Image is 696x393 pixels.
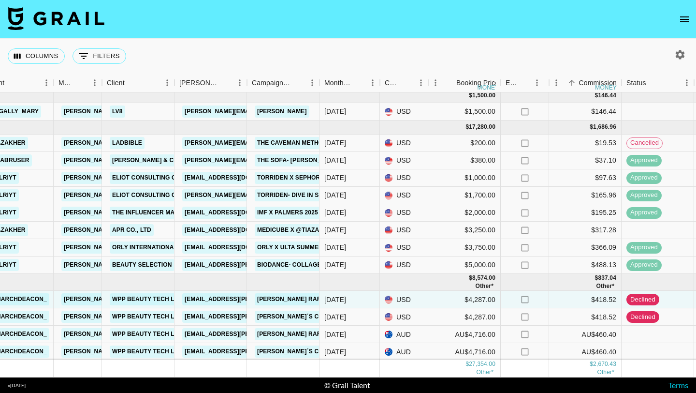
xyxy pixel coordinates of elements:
[182,172,290,184] a: [EMAIL_ADDRESS][DOMAIN_NAME]
[465,123,469,131] div: $
[626,191,662,200] span: approved
[519,76,533,90] button: Sort
[61,259,269,271] a: [PERSON_NAME][EMAIL_ADDRESS][PERSON_NAME][DOMAIN_NAME]
[469,274,472,282] div: $
[668,380,688,390] a: Terms
[324,173,346,182] div: Jul '25
[428,257,501,274] div: $5,000.00
[627,138,662,148] span: cancelled
[626,74,646,92] div: Status
[4,76,18,90] button: Sort
[626,313,659,322] span: declined
[324,242,346,252] div: Jul '25
[8,382,26,389] div: v [DATE]
[110,172,209,184] a: Eliot Consulting Group LLC
[182,224,290,236] a: [EMAIL_ADDRESS][DOMAIN_NAME]
[61,154,269,166] a: [PERSON_NAME][EMAIL_ADDRESS][PERSON_NAME][DOMAIN_NAME]
[593,361,616,369] div: 2,670.43
[549,152,622,169] div: $37.10
[319,74,380,92] div: Month Due
[456,74,499,92] div: Booking Price
[428,222,501,239] div: $3,250.00
[324,74,352,92] div: Month Due
[476,369,493,376] span: AU$ 9,432.00
[61,293,269,305] a: [PERSON_NAME][EMAIL_ADDRESS][PERSON_NAME][DOMAIN_NAME]
[428,152,501,169] div: $380.00
[549,291,622,308] div: $418.52
[324,347,346,357] div: Aug '25
[74,76,87,90] button: Sort
[324,106,346,116] div: Jun '25
[380,103,428,121] div: USD
[380,204,428,222] div: USD
[61,328,269,340] a: [PERSON_NAME][EMAIL_ADDRESS][PERSON_NAME][DOMAIN_NAME]
[549,257,622,274] div: $488.13
[380,222,428,239] div: USD
[472,274,495,282] div: 8,574.00
[428,291,501,308] div: $4,287.00
[380,135,428,152] div: USD
[595,91,598,100] div: $
[107,74,125,92] div: Client
[549,103,622,121] div: $146.44
[352,76,365,90] button: Sort
[102,74,174,92] div: Client
[8,48,65,64] button: Select columns
[428,343,501,361] div: AU$4,716.00
[58,74,74,92] div: Manager
[506,74,519,92] div: Expenses: Remove Commission?
[54,74,102,92] div: Manager
[593,123,616,131] div: 1,686.96
[469,123,495,131] div: 17,280.00
[501,74,549,92] div: Expenses: Remove Commission?
[255,207,320,219] a: IMF x Palmers 2025
[182,293,340,305] a: [EMAIL_ADDRESS][PERSON_NAME][DOMAIN_NAME]
[324,138,346,148] div: Jul '25
[428,135,501,152] div: $200.00
[443,76,456,90] button: Sort
[182,328,340,340] a: [EMAIL_ADDRESS][PERSON_NAME][DOMAIN_NAME]
[472,91,495,100] div: 1,500.00
[110,154,194,166] a: [PERSON_NAME] & Co LLC
[428,204,501,222] div: $2,000.00
[400,76,414,90] button: Sort
[549,169,622,187] div: $97.63
[626,208,662,217] span: approved
[110,207,233,219] a: The Influencer Marketing Factory
[232,76,247,90] button: Menu
[626,243,662,252] span: approved
[549,308,622,326] div: $418.52
[595,274,598,282] div: $
[365,76,380,90] button: Menu
[61,207,269,219] a: [PERSON_NAME][EMAIL_ADDRESS][PERSON_NAME][DOMAIN_NAME]
[182,106,340,118] a: [PERSON_NAME][EMAIL_ADDRESS][DOMAIN_NAME]
[87,76,102,90] button: Menu
[182,259,340,271] a: [EMAIL_ADDRESS][PERSON_NAME][DOMAIN_NAME]
[469,361,495,369] div: 27,354.00
[255,242,347,254] a: ORLY X ULTA Summer Reset
[182,207,290,219] a: [EMAIL_ADDRESS][DOMAIN_NAME]
[160,76,174,90] button: Menu
[291,76,305,90] button: Sort
[255,137,364,149] a: The Caveman Method Interview
[255,328,409,340] a: [PERSON_NAME] Rare Earth August Campaign
[380,308,428,326] div: USD
[110,137,145,149] a: LADBIBLE
[428,76,443,90] button: Menu
[255,154,342,166] a: The Sofa- [PERSON_NAME]
[61,137,269,149] a: [PERSON_NAME][EMAIL_ADDRESS][PERSON_NAME][DOMAIN_NAME]
[324,295,346,304] div: Aug '25
[110,189,209,201] a: Eliot Consulting Group LLC
[182,311,340,323] a: [EMAIL_ADDRESS][PERSON_NAME][DOMAIN_NAME]
[622,74,694,92] div: Status
[324,190,346,200] div: Jul '25
[380,239,428,257] div: USD
[579,74,617,92] div: Commission
[380,74,428,92] div: Currency
[324,260,346,270] div: Jul '25
[595,85,617,91] div: money
[590,123,593,131] div: $
[626,260,662,270] span: approved
[110,106,125,118] a: LV8
[72,48,126,64] button: Show filters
